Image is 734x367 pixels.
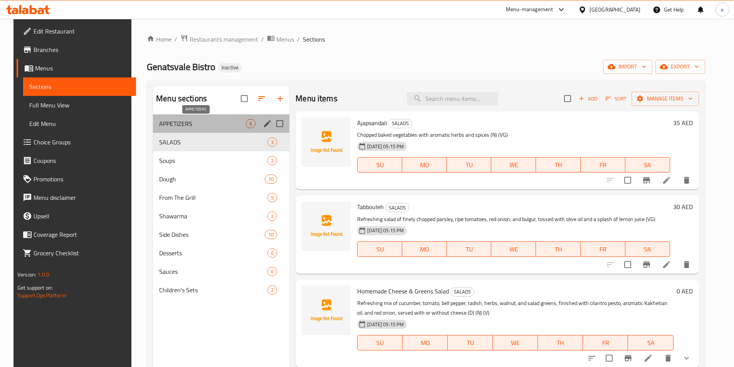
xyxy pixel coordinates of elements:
[590,5,640,14] div: [GEOGRAPHIC_DATA]
[190,35,258,44] span: Restaurants management
[159,193,267,202] span: From The Grill
[496,337,535,349] span: WE
[29,119,130,128] span: Edit Menu
[357,130,670,140] p: Chopped baked vegetables with aromatic herbs and spices (N) (VG)
[17,170,136,188] a: Promotions
[539,244,578,255] span: TH
[357,335,403,350] button: SU
[632,92,699,106] button: Manage items
[450,287,474,297] div: SALADS
[451,287,474,296] span: SALADS
[682,354,691,363] svg: Show Choices
[17,40,136,59] a: Branches
[600,93,632,105] span: Sort items
[262,118,273,129] button: edit
[218,64,242,71] span: Inactive
[17,270,36,280] span: Version:
[539,159,578,171] span: TH
[403,335,448,350] button: MO
[643,354,653,363] a: Edit menu item
[586,337,625,349] span: FR
[603,93,628,105] button: Sort
[357,157,402,173] button: SU
[261,35,264,44] li: /
[364,321,407,328] span: [DATE] 05:15 PM
[23,77,136,96] a: Sections
[159,267,267,276] span: Sauces
[252,89,271,108] span: Sort sections
[447,157,492,173] button: TU
[303,35,325,44] span: Sections
[159,137,267,147] span: SALADS
[153,188,289,207] div: From The Grill5
[491,157,536,173] button: WE
[159,174,265,184] span: Dough
[491,241,536,257] button: WE
[638,94,693,104] span: Manage items
[159,285,267,295] span: Children's Sets
[603,60,652,74] button: import
[721,5,724,14] span: e
[147,58,215,75] span: Genatsvale Bistro
[267,137,277,147] div: items
[153,111,289,302] nav: Menu sections
[402,157,447,173] button: MO
[153,114,289,133] div: APPETIZERS6edit
[450,244,489,255] span: TU
[35,64,130,73] span: Menus
[175,35,177,44] li: /
[625,157,670,173] button: SA
[389,119,412,128] span: SALADS
[536,241,581,257] button: TH
[361,337,400,349] span: SU
[578,94,598,103] span: Add
[609,62,646,72] span: import
[34,137,130,147] span: Choice Groups
[34,156,130,165] span: Coupons
[357,285,449,297] span: Homemade Cheese & Greens Salad
[267,248,277,258] div: items
[494,159,533,171] span: WE
[407,92,498,106] input: search
[153,207,289,225] div: Shawarma2
[361,159,399,171] span: SU
[267,193,277,202] div: items
[677,171,696,189] button: delete
[576,93,600,105] span: Add item
[357,298,673,318] p: Refreshing mix of cucumber, tomato, bell pepper, radish, herbs, walnut, and salad greens, finishe...
[23,96,136,114] a: Full Menu View
[302,117,351,167] img: Ajapsandali
[17,290,66,300] a: Support.OpsPlatform
[268,250,277,257] span: 6
[447,241,492,257] button: TU
[29,82,130,91] span: Sections
[655,60,705,74] button: export
[364,227,407,234] span: [DATE] 05:15 PM
[625,241,670,257] button: SA
[620,172,636,188] span: Select to update
[265,174,277,184] div: items
[673,201,693,212] h6: 30 AED
[246,120,255,127] span: 6
[265,176,277,183] span: 10
[637,171,656,189] button: Branch-specific-item
[677,255,696,274] button: delete
[628,244,667,255] span: SA
[159,211,267,221] span: Shawarma
[364,143,407,150] span: [DATE] 05:15 PM
[17,207,136,225] a: Upsell
[302,201,351,251] img: Tabbouleh
[506,5,553,14] div: Menu-management
[236,90,252,107] span: Select all sections
[159,156,267,165] div: Soups
[271,89,289,108] button: Add section
[153,225,289,244] div: Side Dishes10
[581,157,625,173] button: FR
[559,90,576,107] span: Select section
[388,119,412,128] div: SALADS
[451,337,490,349] span: TU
